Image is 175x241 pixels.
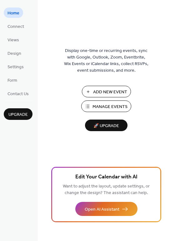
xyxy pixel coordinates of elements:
[7,23,24,30] span: Connect
[4,34,23,45] a: Views
[85,206,119,213] span: Open AI Assistant
[7,37,19,44] span: Views
[4,108,32,120] button: Upgrade
[75,173,137,182] span: Edit Your Calendar with AI
[7,91,29,97] span: Contact Us
[7,50,21,57] span: Design
[63,182,150,197] span: Want to adjust the layout, update settings, or change the design? The assistant can help.
[85,120,127,131] button: 🚀 Upgrade
[8,111,28,118] span: Upgrade
[81,100,131,112] button: Manage Events
[93,89,127,95] span: Add New Event
[4,61,27,72] a: Settings
[75,202,137,216] button: Open AI Assistant
[7,77,17,84] span: Form
[64,48,148,74] span: Display one-time or recurring events, sync with Google, Outlook, Zoom, Eventbrite, Wix Events or ...
[4,21,28,31] a: Connect
[4,75,21,85] a: Form
[92,104,127,110] span: Manage Events
[7,64,24,70] span: Settings
[7,10,19,17] span: Home
[4,8,23,18] a: Home
[4,48,25,58] a: Design
[4,88,32,99] a: Contact Us
[89,122,124,130] span: 🚀 Upgrade
[82,86,131,97] button: Add New Event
